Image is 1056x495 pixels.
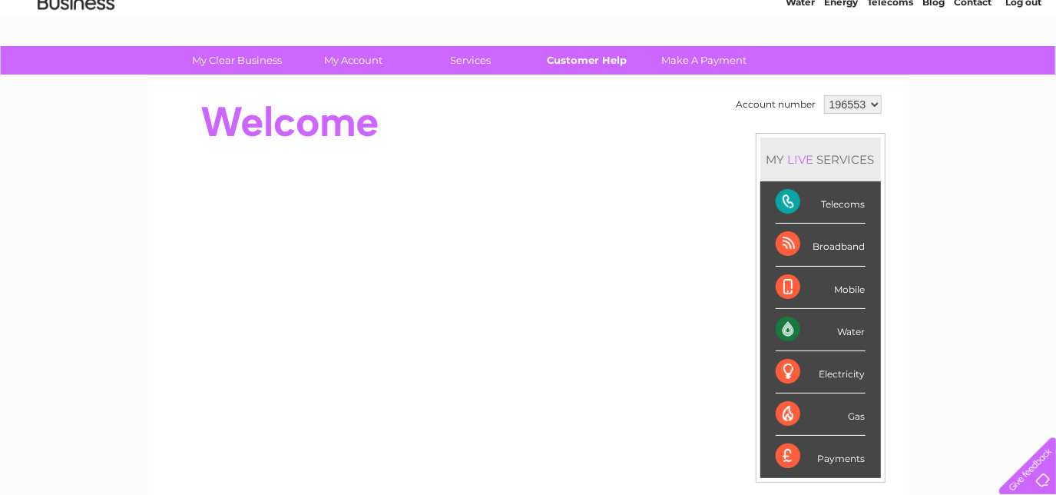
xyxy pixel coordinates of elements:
div: Gas [776,394,866,436]
div: Telecoms [776,181,866,224]
img: logo.png [37,40,115,87]
a: Make A Payment [641,46,767,75]
div: Electricity [776,351,866,394]
div: Payments [776,436,866,477]
div: LIVE [785,152,817,167]
a: Customer Help [524,46,650,75]
a: Services [407,46,534,75]
a: Blog [922,65,945,77]
a: Contact [954,65,991,77]
div: Mobile [776,267,866,309]
a: Water [786,65,815,77]
a: Log out [1006,65,1042,77]
div: Water [776,309,866,351]
div: Broadband [776,224,866,266]
a: Energy [824,65,858,77]
div: Clear Business is a trading name of Verastar Limited (registered in [GEOGRAPHIC_DATA] No. 3667643... [166,8,892,75]
a: Telecoms [867,65,913,77]
div: MY SERVICES [760,138,881,181]
a: 0333 014 3131 [766,8,872,27]
a: My Account [290,46,417,75]
a: My Clear Business [174,46,300,75]
td: Account number [733,91,820,118]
